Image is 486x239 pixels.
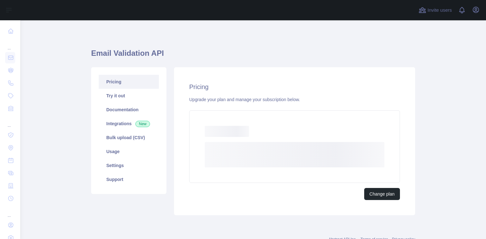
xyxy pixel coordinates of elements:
[99,103,159,117] a: Documentation
[135,121,150,127] span: New
[5,38,15,51] div: ...
[99,145,159,158] a: Usage
[99,117,159,131] a: Integrations New
[99,172,159,186] a: Support
[99,158,159,172] a: Settings
[99,131,159,145] a: Bulk upload (CSV)
[91,48,415,63] h1: Email Validation API
[5,205,15,218] div: ...
[99,75,159,89] a: Pricing
[5,115,15,128] div: ...
[189,96,400,103] div: Upgrade your plan and manage your subscription below.
[99,89,159,103] a: Try it out
[189,82,400,91] h2: Pricing
[417,5,453,15] button: Invite users
[427,7,452,14] span: Invite users
[364,188,400,200] button: Change plan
